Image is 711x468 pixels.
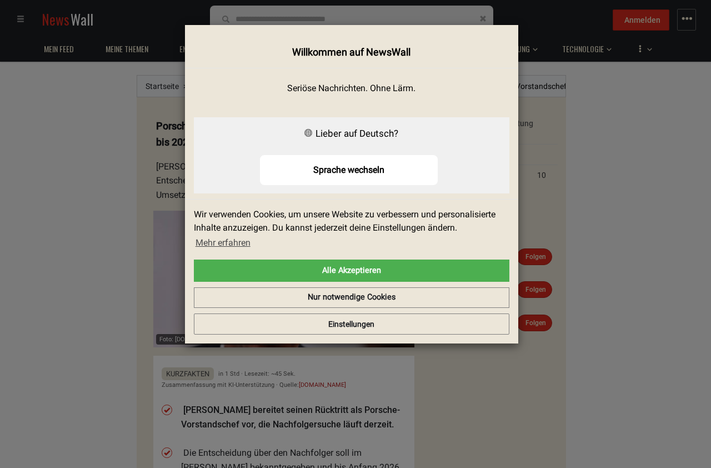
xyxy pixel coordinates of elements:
[194,287,509,308] a: deny cookies
[194,208,509,308] div: cookieconsent
[194,313,509,335] button: Einstellungen
[260,155,438,185] button: Sprache wechseln
[194,82,509,95] p: Seriöse Nachrichten. Ohne Lärm.
[194,45,509,59] h4: Willkommen auf NewsWall
[194,260,509,282] a: allow cookies
[194,208,500,251] span: Wir verwenden Cookies, um unsere Website zu verbessern und personalisierte Inhalte anzuzeigen. Du...
[194,126,509,142] div: Lieber auf Deutsch?
[194,235,252,251] a: learn more about cookies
